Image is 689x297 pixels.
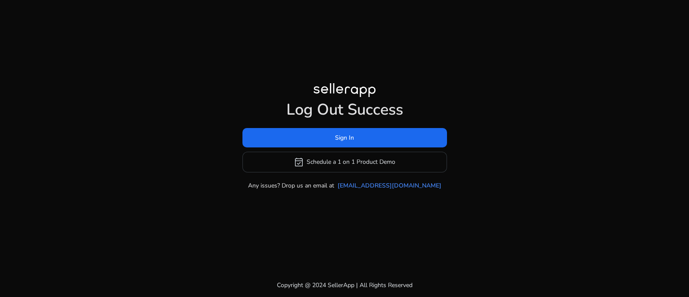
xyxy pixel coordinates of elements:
span: Sign In [335,133,354,142]
span: event_available [294,157,304,167]
h1: Log Out Success [242,100,447,119]
p: Any issues? Drop us an email at [248,181,334,190]
button: event_availableSchedule a 1 on 1 Product Demo [242,152,447,172]
button: Sign In [242,128,447,147]
a: [EMAIL_ADDRESS][DOMAIN_NAME] [338,181,441,190]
